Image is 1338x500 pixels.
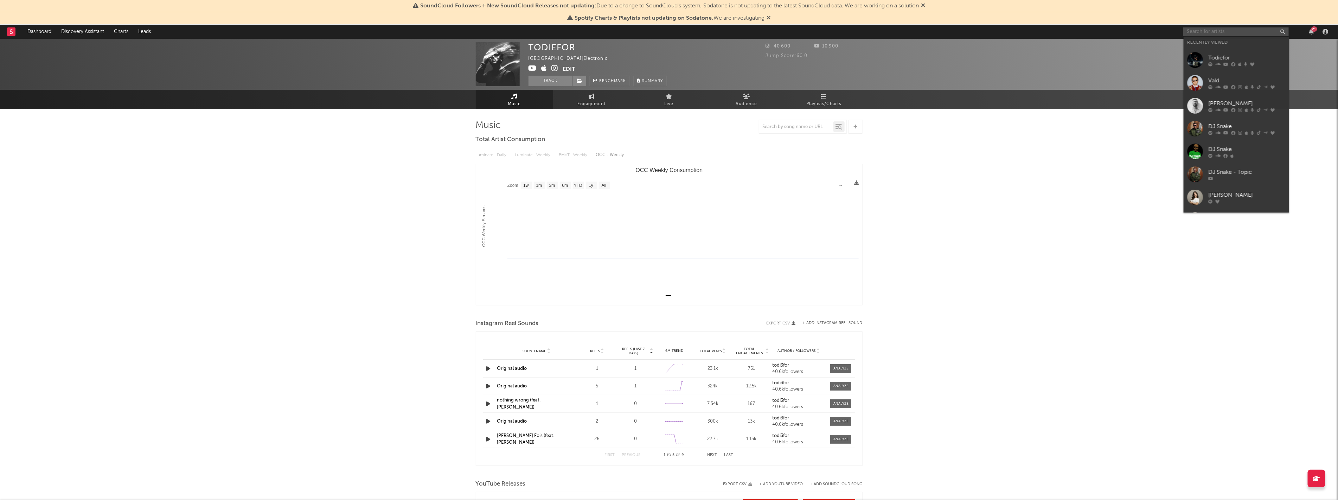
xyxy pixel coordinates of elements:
[523,183,529,188] text: 1w
[1187,38,1286,47] div: Recently Viewed
[1311,26,1317,32] div: 21
[575,15,764,21] span: : We are investigating
[1208,122,1286,131] div: DJ Snake
[785,90,863,109] a: Playlists/Charts
[724,453,734,457] button: Last
[810,482,863,486] button: + Add SoundCloud Song
[773,422,825,427] div: 40.6k followers
[667,454,671,457] span: to
[634,76,667,86] button: Summary
[523,349,546,353] span: Sound Name
[497,366,527,371] a: Original audio
[590,76,630,86] a: Benchmark
[766,44,791,49] span: 40 600
[1184,71,1289,94] a: Vald
[796,321,863,325] div: + Add Instagram Reel Sound
[665,100,674,108] span: Live
[635,167,703,173] text: OCC Weekly Consumption
[580,436,615,443] div: 26
[734,400,769,407] div: 167
[1184,186,1289,209] a: [PERSON_NAME]
[574,183,582,188] text: YTD
[767,321,796,325] button: Export CSV
[695,418,730,425] div: 300k
[580,365,615,372] div: 1
[1184,49,1289,71] a: Todiefor
[580,400,615,407] div: 1
[676,454,680,457] span: of
[642,79,663,83] span: Summary
[839,183,843,188] text: →
[1184,209,1289,232] a: Fantomel
[695,383,730,390] div: 324k
[734,418,769,425] div: 13k
[734,365,769,372] div: 751
[476,164,862,305] svg: OCC Weekly Consumption
[1184,140,1289,163] a: DJ Snake
[618,418,653,425] div: 0
[618,365,653,372] div: 1
[476,135,545,144] span: Total Artist Consumption
[618,436,653,443] div: 0
[760,482,803,486] button: + Add YouTube Video
[580,383,615,390] div: 5
[507,183,518,188] text: Zoom
[773,387,825,392] div: 40.6k followers
[773,433,789,438] strong: todi3for
[630,90,708,109] a: Live
[420,3,595,9] span: SoundCloud Followers + New SoundCloud Releases not updating
[549,183,555,188] text: 3m
[1208,53,1286,62] div: Todiefor
[1183,27,1289,36] input: Search for artists
[766,53,808,58] span: Jump Score: 60.0
[481,205,486,247] text: OCC Weekly Streams
[563,65,576,74] button: Edit
[803,482,863,486] button: + Add SoundCloud Song
[1208,76,1286,85] div: Vald
[723,482,753,486] button: Export CSV
[589,183,593,188] text: 1y
[575,15,712,21] span: Spotify Charts & Playlists not updating on Sodatone
[553,90,630,109] a: Engagement
[773,405,825,410] div: 40.6k followers
[773,398,825,403] a: todi3for
[753,482,803,486] div: + Add YouTube Video
[1208,145,1286,153] div: DJ Snake
[1184,94,1289,117] a: [PERSON_NAME]
[562,183,568,188] text: 6m
[773,363,789,368] strong: todi3for
[420,3,919,9] span: : Due to a change to SoundCloud's system, Sodatone is not updating to the latest SoundCloud data....
[767,15,771,21] span: Dismiss
[773,381,789,385] strong: todi3for
[708,453,717,457] button: Next
[695,436,730,443] div: 22.7k
[708,90,785,109] a: Audience
[529,42,576,52] div: TODIEFOR
[655,451,693,460] div: 1 5 9
[580,418,615,425] div: 2
[1184,117,1289,140] a: DJ Snake
[773,381,825,386] a: todi3for
[657,348,692,354] div: 6M Trend
[133,25,156,39] a: Leads
[734,347,765,355] span: Total Engagements
[921,3,925,9] span: Dismiss
[773,440,825,445] div: 40.6k followers
[529,76,572,86] button: Track
[1208,191,1286,199] div: [PERSON_NAME]
[773,363,825,368] a: todi3for
[734,383,769,390] div: 12.5k
[736,100,757,108] span: Audience
[476,319,539,328] span: Instagram Reel Sounds
[497,398,541,410] a: nothing wrong (feat. [PERSON_NAME])
[497,433,555,445] a: [PERSON_NAME] Fois (feat. [PERSON_NAME])
[578,100,606,108] span: Engagement
[773,416,825,421] a: todi3for
[773,416,789,420] strong: todi3for
[618,400,653,407] div: 0
[497,384,527,388] a: Original audio
[734,436,769,443] div: 1.13k
[590,349,600,353] span: Reels
[700,349,722,353] span: Total Plays
[605,453,615,457] button: First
